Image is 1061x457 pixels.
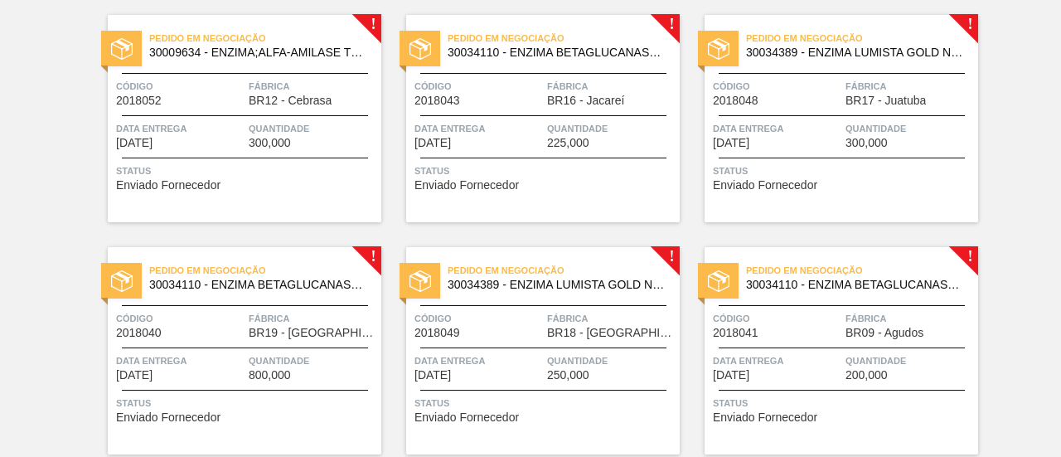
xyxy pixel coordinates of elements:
a: !statusPedido em Negociação30034110 - ENZIMA BETAGLUCANASE ULTRAFLO PRIMECódigo2018043FábricaBR16... [381,15,680,222]
span: Código [116,78,245,95]
span: Enviado Fornecedor [414,411,519,424]
img: status [409,38,431,60]
span: 2018043 [414,95,460,107]
span: Fábrica [845,310,974,327]
span: 11/09/2025 [116,137,153,149]
span: 250,000 [547,369,589,382]
span: 30009634 - ENZIMA;ALFA-AMILASE TERMOESTÁVEL;TERMAMY [149,46,368,59]
span: Código [414,78,543,95]
span: Enviado Fornecedor [713,411,817,424]
a: !statusPedido em Negociação30034110 - ENZIMA BETAGLUCANASE ULTRAFLO PRIMECódigo2018041FábricaBR09... [680,247,978,455]
span: Quantidade [845,120,974,137]
span: 30034110 - ENZIMA BETAGLUCANASE ULTRAFLO PRIME [448,46,666,59]
span: Status [116,395,377,411]
span: 300,000 [845,137,888,149]
span: Quantidade [249,120,377,137]
img: status [111,38,133,60]
span: Enviado Fornecedor [116,411,220,424]
span: Código [116,310,245,327]
span: Data entrega [116,352,245,369]
span: Data entrega [713,120,841,137]
span: Enviado Fornecedor [414,179,519,192]
span: 2018041 [713,327,758,339]
span: Status [713,163,974,179]
span: 2018040 [116,327,162,339]
span: 30034389 - ENZIMA LUMISTA GOLD NOVONESIS 25KG [448,279,666,291]
span: Pedido em Negociação [448,30,680,46]
span: Enviado Fornecedor [116,179,220,192]
span: Código [713,78,841,95]
span: 11/09/2025 [414,369,451,382]
span: Quantidade [845,352,974,369]
span: 2018052 [116,95,162,107]
span: BR16 - Jacareí [547,95,624,107]
span: Fábrica [249,78,377,95]
span: Pedido em Negociação [746,30,978,46]
span: Quantidade [249,352,377,369]
img: status [409,270,431,292]
span: BR17 - Juatuba [845,95,926,107]
span: Fábrica [547,78,676,95]
span: 30034110 - ENZIMA BETAGLUCANASE ULTRAFLO PRIME [746,279,965,291]
span: 30034389 - ENZIMA LUMISTA GOLD NOVONESIS 25KG [746,46,965,59]
span: Código [414,310,543,327]
span: 11/09/2025 [116,369,153,382]
span: 11/09/2025 [713,137,749,149]
span: 11/09/2025 [713,369,749,382]
span: Fábrica [845,78,974,95]
span: Fábrica [547,310,676,327]
span: 11/09/2025 [414,137,451,149]
span: Fábrica [249,310,377,327]
span: 800,000 [249,369,291,382]
img: status [111,270,133,292]
span: Código [713,310,841,327]
span: 2018049 [414,327,460,339]
span: Data entrega [713,352,841,369]
span: 300,000 [249,137,291,149]
span: Status [713,395,974,411]
span: BR09 - Agudos [845,327,923,339]
a: !statusPedido em Negociação30034389 - ENZIMA LUMISTA GOLD NOVONESIS 25KGCódigo2018048FábricaBR17 ... [680,15,978,222]
img: status [708,38,729,60]
span: BR12 - Cebrasa [249,95,332,107]
a: !statusPedido em Negociação30034110 - ENZIMA BETAGLUCANASE ULTRAFLO PRIMECódigo2018040FábricaBR19... [83,247,381,455]
a: !statusPedido em Negociação30034389 - ENZIMA LUMISTA GOLD NOVONESIS 25KGCódigo2018049FábricaBR18 ... [381,247,680,455]
span: Data entrega [414,352,543,369]
span: 200,000 [845,369,888,382]
span: Quantidade [547,120,676,137]
span: Pedido em Negociação [149,262,381,279]
span: 2018048 [713,95,758,107]
span: 30034110 - ENZIMA BETAGLUCANASE ULTRAFLO PRIME [149,279,368,291]
span: Status [116,163,377,179]
span: 225,000 [547,137,589,149]
span: Data entrega [414,120,543,137]
span: BR19 - Nova Rio [249,327,377,339]
span: Quantidade [547,352,676,369]
span: Status [414,163,676,179]
span: Pedido em Negociação [149,30,381,46]
span: Pedido em Negociação [448,262,680,279]
img: status [708,270,729,292]
span: Status [414,395,676,411]
span: Pedido em Negociação [746,262,978,279]
span: Data entrega [116,120,245,137]
span: BR18 - Pernambuco [547,327,676,339]
span: Enviado Fornecedor [713,179,817,192]
a: !statusPedido em Negociação30009634 - ENZIMA;ALFA-AMILASE TERMOESTÁVEL;TERMAMYCódigo2018052Fábric... [83,15,381,222]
